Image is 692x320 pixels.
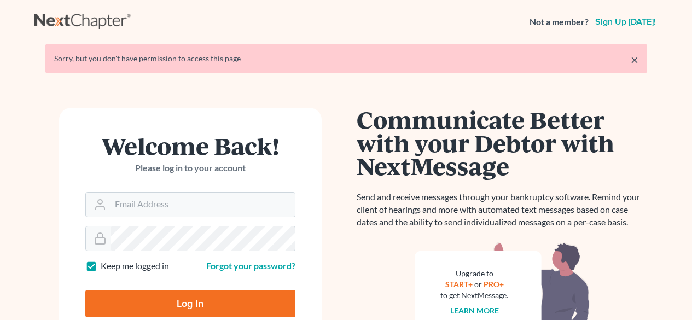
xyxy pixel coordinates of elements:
[441,268,509,279] div: Upgrade to
[85,290,295,317] input: Log In
[101,260,169,272] label: Keep me logged in
[111,193,295,217] input: Email Address
[445,280,473,289] a: START+
[85,162,295,174] p: Please log in to your account
[357,191,647,229] p: Send and receive messages through your bankruptcy software. Remind your client of hearings and mo...
[474,280,482,289] span: or
[357,108,647,178] h1: Communicate Better with your Debtor with NextMessage
[54,53,638,64] div: Sorry, but you don't have permission to access this page
[450,306,499,315] a: Learn more
[631,53,638,66] a: ×
[441,290,509,301] div: to get NextMessage.
[206,260,295,271] a: Forgot your password?
[484,280,504,289] a: PRO+
[85,134,295,158] h1: Welcome Back!
[530,16,589,28] strong: Not a member?
[593,18,658,26] a: Sign up [DATE]!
